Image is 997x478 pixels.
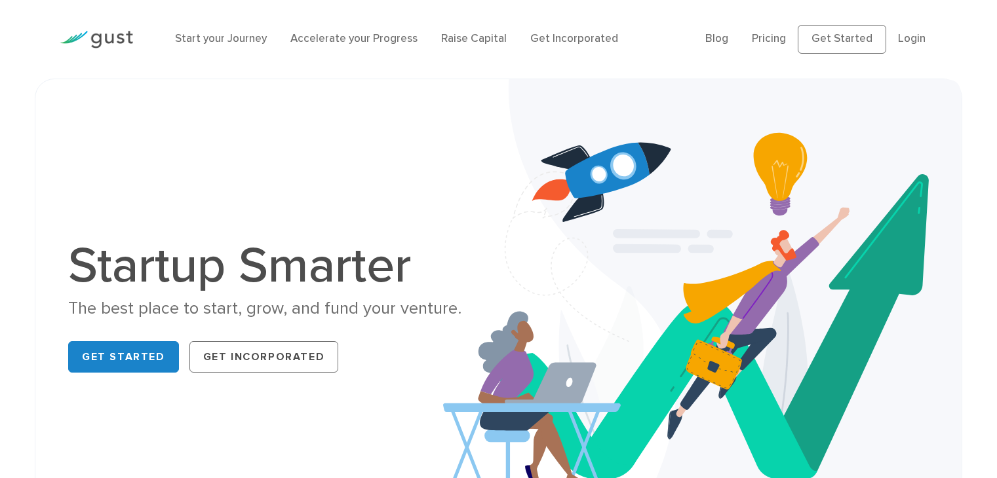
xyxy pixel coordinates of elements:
a: Pricing [752,32,786,45]
a: Raise Capital [441,32,507,45]
a: Get Incorporated [530,32,618,45]
a: Get Incorporated [189,341,339,373]
a: Blog [705,32,728,45]
div: The best place to start, grow, and fund your venture. [68,297,488,320]
a: Start your Journey [175,32,267,45]
a: Get Started [68,341,179,373]
a: Login [898,32,926,45]
a: Get Started [798,25,886,54]
a: Accelerate your Progress [290,32,418,45]
img: Gust Logo [60,31,133,48]
h1: Startup Smarter [68,241,488,291]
